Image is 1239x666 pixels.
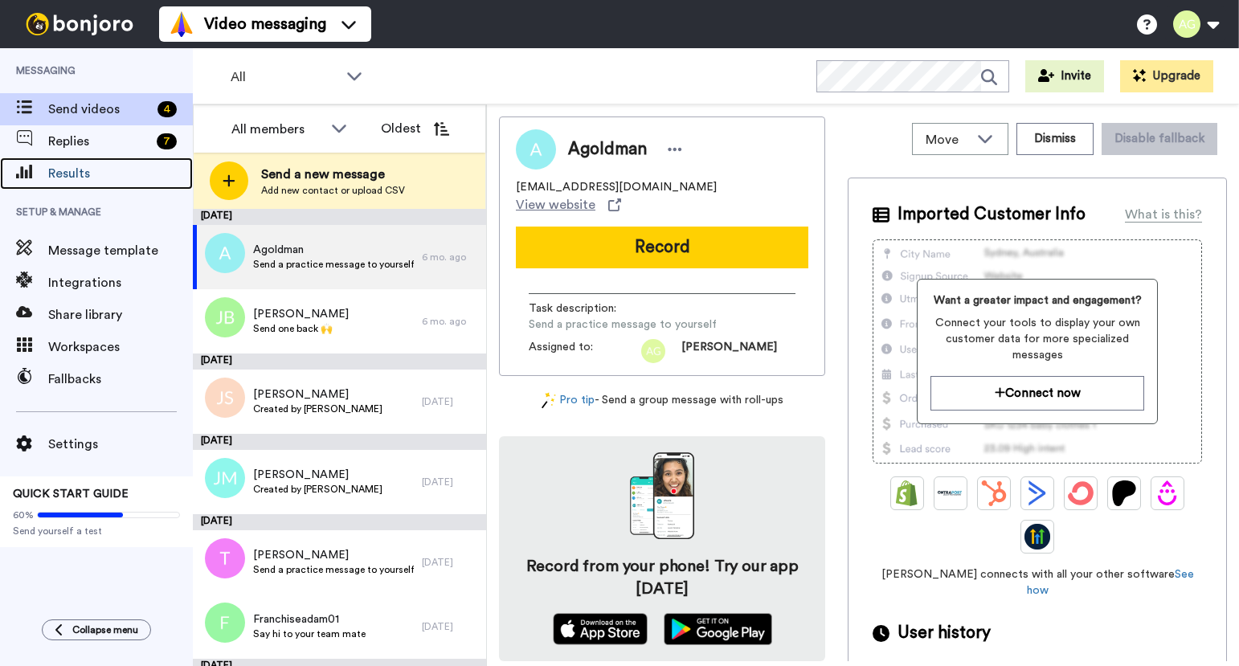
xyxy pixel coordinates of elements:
[157,101,177,117] div: 4
[529,339,641,363] span: Assigned to:
[253,563,414,576] span: Send a practice message to yourself
[930,315,1144,363] span: Connect your tools to display your own customer data for more specialized messages
[13,509,34,521] span: 60%
[48,370,193,389] span: Fallbacks
[205,378,245,418] img: js.png
[1024,524,1050,550] img: GoHighLevel
[231,120,323,139] div: All members
[253,483,382,496] span: Created by [PERSON_NAME]
[422,315,478,328] div: 6 mo. ago
[516,195,595,215] span: View website
[1111,480,1137,506] img: Patreon
[253,242,414,258] span: Agoldman
[516,227,808,268] button: Record
[48,337,193,357] span: Workspaces
[542,392,595,409] a: Pro tip
[630,452,694,539] img: download
[19,13,140,35] img: bj-logo-header-white.svg
[231,67,338,87] span: All
[253,386,382,402] span: [PERSON_NAME]
[205,233,245,273] img: a.png
[681,339,777,363] span: [PERSON_NAME]
[48,164,193,183] span: Results
[422,251,478,264] div: 6 mo. ago
[205,297,245,337] img: jb.png
[422,395,478,408] div: [DATE]
[72,623,138,636] span: Collapse menu
[422,620,478,633] div: [DATE]
[157,133,177,149] div: 7
[48,241,193,260] span: Message template
[1102,123,1217,155] button: Disable fallback
[193,353,486,370] div: [DATE]
[930,292,1144,308] span: Want a greater impact and engagement?
[1120,60,1213,92] button: Upgrade
[1024,480,1050,506] img: ActiveCampaign
[664,613,772,645] img: playstore
[205,458,245,498] img: jm.png
[193,209,486,225] div: [DATE]
[253,306,349,322] span: [PERSON_NAME]
[1027,569,1194,596] a: See how
[205,603,245,643] img: f.png
[1155,480,1180,506] img: Drip
[898,202,1086,227] span: Imported Customer Info
[48,435,193,454] span: Settings
[169,11,194,37] img: vm-color.svg
[253,611,366,627] span: Franchiseadam01
[253,547,414,563] span: [PERSON_NAME]
[422,556,478,569] div: [DATE]
[253,258,414,271] span: Send a practice message to yourself
[261,165,405,184] span: Send a new message
[48,273,193,292] span: Integrations
[13,525,180,537] span: Send yourself a test
[1025,60,1104,92] button: Invite
[981,480,1007,506] img: Hubspot
[499,392,825,409] div: - Send a group message with roll-ups
[930,376,1144,411] button: Connect now
[13,488,129,500] span: QUICK START GUIDE
[641,339,665,363] img: ag.png
[938,480,963,506] img: Ontraport
[516,195,621,215] a: View website
[253,627,366,640] span: Say hi to your team mate
[48,305,193,325] span: Share library
[515,555,809,600] h4: Record from your phone! Try our app [DATE]
[205,538,245,578] img: t.png
[253,467,382,483] span: [PERSON_NAME]
[261,184,405,197] span: Add new contact or upload CSV
[42,619,151,640] button: Collapse menu
[568,137,647,161] span: Agoldman
[529,300,641,317] span: Task description :
[1016,123,1094,155] button: Dismiss
[516,179,717,195] span: [EMAIL_ADDRESS][DOMAIN_NAME]
[48,132,150,151] span: Replies
[1068,480,1094,506] img: ConvertKit
[1125,205,1202,224] div: What is this?
[873,566,1202,599] span: [PERSON_NAME] connects with all your other software
[369,112,461,145] button: Oldest
[204,13,326,35] span: Video messaging
[422,476,478,488] div: [DATE]
[193,514,486,530] div: [DATE]
[193,434,486,450] div: [DATE]
[529,317,717,333] span: Send a practice message to yourself
[894,480,920,506] img: Shopify
[253,402,382,415] span: Created by [PERSON_NAME]
[926,130,969,149] span: Move
[516,129,556,170] img: Image of Agoldman
[542,392,556,409] img: magic-wand.svg
[253,322,349,335] span: Send one back 🙌
[898,621,991,645] span: User history
[553,613,648,645] img: appstore
[48,100,151,119] span: Send videos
